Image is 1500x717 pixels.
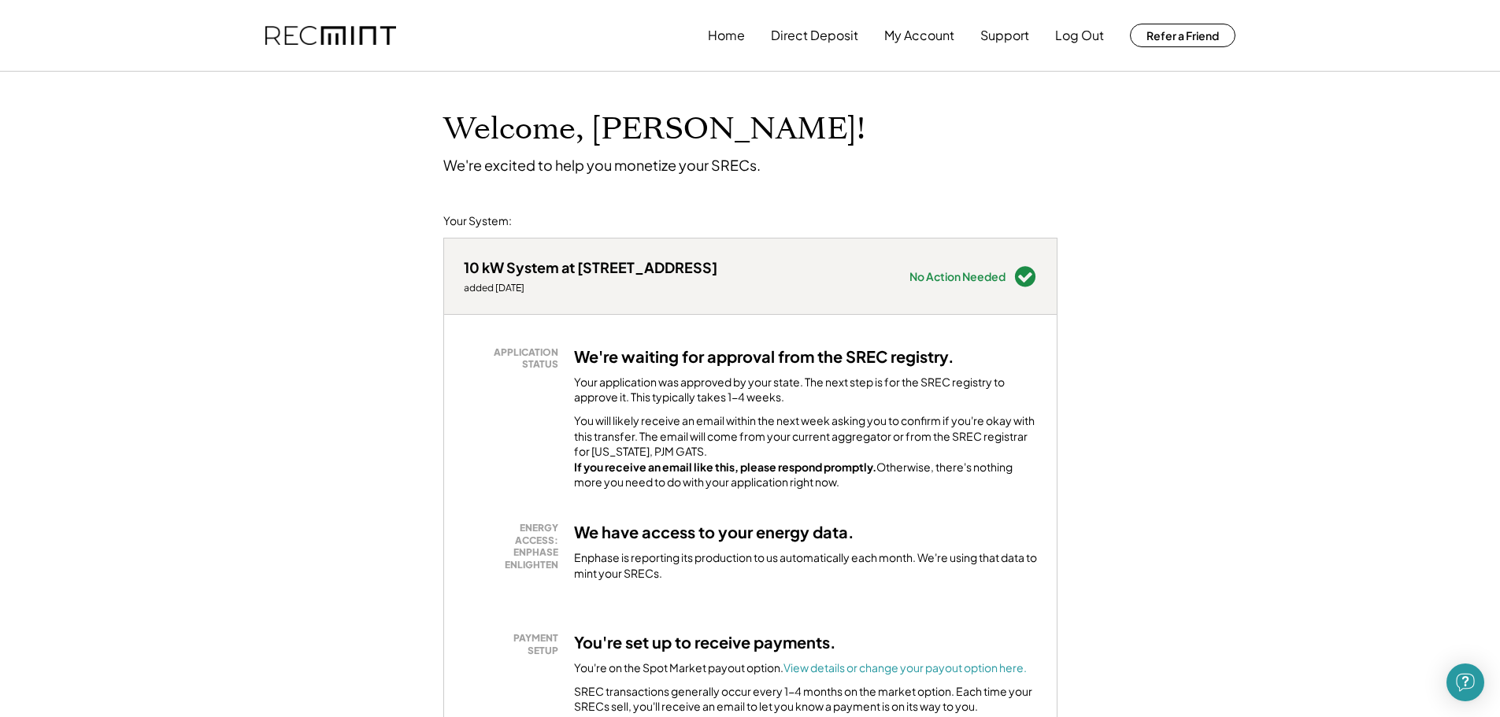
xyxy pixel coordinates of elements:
div: 10 kW System at [STREET_ADDRESS] [464,258,717,276]
button: My Account [884,20,954,51]
div: PAYMENT SETUP [472,632,558,656]
strong: If you receive an email like this, please respond promptly. [574,460,876,474]
div: We're excited to help you monetize your SRECs. [443,156,761,174]
button: Home [708,20,745,51]
div: Your application was approved by your state. The next step is for the SREC registry to approve it... [574,375,1037,405]
button: Support [980,20,1029,51]
div: ENERGY ACCESS: ENPHASE ENLIGHTEN [472,522,558,571]
div: You're on the Spot Market payout option. [574,660,1027,676]
a: View details or change your payout option here. [783,660,1027,674]
div: You will likely receive an email within the next week asking you to confirm if you're okay with t... [574,413,1037,490]
div: Enphase is reporting its production to us automatically each month. We're using that data to mint... [574,550,1037,581]
img: recmint-logotype%403x.png [265,26,396,46]
div: Your System: [443,213,512,229]
h1: Welcome, [PERSON_NAME]! [443,111,865,148]
div: Open Intercom Messenger [1446,663,1484,701]
button: Refer a Friend [1130,24,1235,47]
div: No Action Needed [909,271,1006,282]
h3: We have access to your energy data. [574,522,854,542]
div: added [DATE] [464,282,717,294]
h3: We're waiting for approval from the SREC registry. [574,346,954,367]
button: Log Out [1055,20,1104,51]
h3: You're set up to receive payments. [574,632,836,652]
button: Direct Deposit [771,20,858,51]
div: APPLICATION STATUS [472,346,558,371]
div: SREC transactions generally occur every 1-4 months on the market option. Each time your SRECs sel... [574,684,1037,715]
